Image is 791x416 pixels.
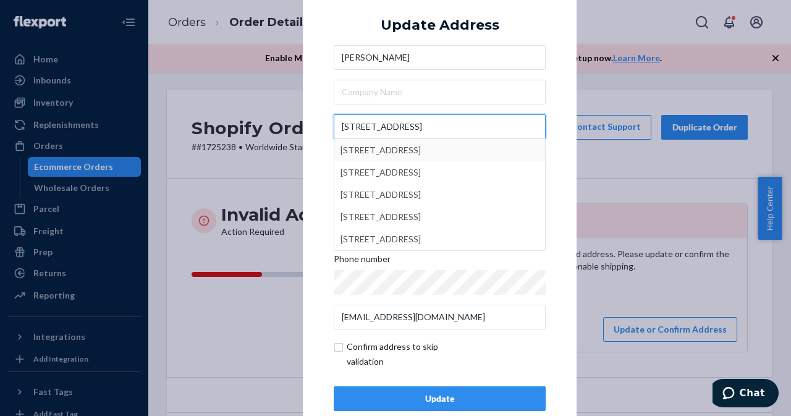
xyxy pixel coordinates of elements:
[334,253,391,270] span: Phone number
[334,305,546,329] input: Email (Only Required for International)
[341,161,539,184] div: [STREET_ADDRESS]
[334,80,546,104] input: Company Name
[334,386,546,411] button: Update
[341,206,539,228] div: [STREET_ADDRESS]
[334,45,546,70] input: First & Last Name
[341,184,539,206] div: [STREET_ADDRESS]
[341,139,539,161] div: [STREET_ADDRESS]
[341,228,539,250] div: [STREET_ADDRESS]
[713,379,779,410] iframe: Opens a widget where you can chat to one of our agents
[334,114,546,139] input: [STREET_ADDRESS][STREET_ADDRESS][STREET_ADDRESS][STREET_ADDRESS][STREET_ADDRESS]
[344,393,535,405] div: Update
[381,17,499,32] div: Update Address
